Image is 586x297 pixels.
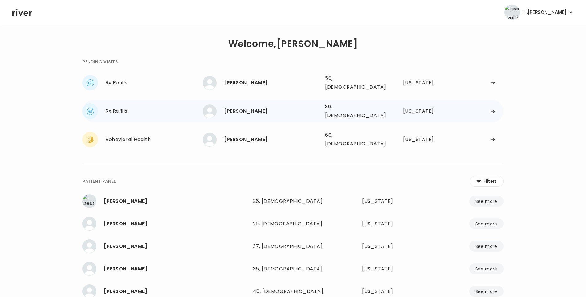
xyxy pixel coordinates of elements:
button: See more [469,263,504,274]
div: 60, [DEMOGRAPHIC_DATA] [325,131,381,148]
div: LAURA LANDES [224,107,320,115]
button: See more [469,196,504,207]
div: Texas [403,135,442,144]
div: Rx Refills [105,107,203,115]
div: 37, [DEMOGRAPHIC_DATA] [253,242,333,251]
div: Georgia [403,78,442,87]
div: Brianna Barrios [104,220,248,228]
button: See more [469,218,504,229]
button: user avatarHi,[PERSON_NAME] [504,5,574,20]
div: AMBER WIPPERMAN [104,265,248,273]
img: Donna Michael [203,133,217,147]
div: Florida [362,197,418,206]
img: AMBER WIPPERMAN [82,262,96,276]
div: Alabama [362,287,418,296]
span: Hi, [PERSON_NAME] [522,8,567,17]
div: Kimberly Boudet [224,78,320,87]
div: Donna Michael [224,135,320,144]
div: Texas [362,265,418,273]
div: 39, [DEMOGRAPHIC_DATA] [325,102,381,120]
div: 26, [DEMOGRAPHIC_DATA] [253,197,333,206]
h1: Welcome, [PERSON_NAME] [228,40,358,48]
div: 50, [DEMOGRAPHIC_DATA] [325,74,381,91]
div: 40, [DEMOGRAPHIC_DATA] [253,287,333,296]
button: See more [469,286,504,297]
div: Georgia [362,242,418,251]
div: PENDING VISITS [82,58,118,65]
div: Rx Refills [105,78,203,87]
img: Destiny Ford [82,194,96,208]
div: Behavioral Health [105,135,203,144]
button: Filters [470,176,504,187]
div: 35, [DEMOGRAPHIC_DATA] [253,265,333,273]
div: PATIENT PANEL [82,178,116,185]
div: Texas [362,220,418,228]
div: 29, [DEMOGRAPHIC_DATA] [253,220,333,228]
div: Alabama [403,107,442,115]
img: user avatar [504,5,520,20]
button: See more [469,241,504,252]
div: Jonathon Tucker [104,242,248,251]
img: Brianna Barrios [82,217,96,231]
div: Destiny Ford [104,197,248,206]
img: Kimberly Boudet [203,76,217,90]
img: Jonathon Tucker [82,239,96,253]
img: LAURA LANDES [203,104,217,118]
div: LAUREN RODRIGUEZ [104,287,248,296]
